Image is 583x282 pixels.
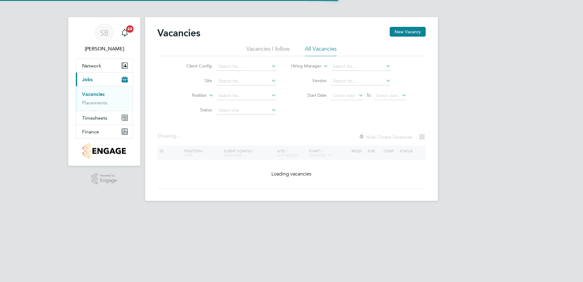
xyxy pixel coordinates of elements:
[126,25,134,33] span: 20
[177,63,212,69] label: Client Config
[291,78,327,83] label: Vendor
[76,111,133,125] button: Timesheets
[76,125,133,138] button: Finance
[76,59,133,72] button: Network
[82,77,93,82] span: Jobs
[76,73,133,86] button: Jobs
[157,133,181,139] div: Showing
[76,23,133,52] a: SB[PERSON_NAME]
[119,23,131,43] a: 20
[305,45,337,56] li: All Vacancies
[82,129,99,135] span: Finance
[83,143,126,158] img: countryside-properties-logo-retina.png
[331,62,391,71] input: Search for...
[100,173,117,178] span: Powered by
[91,173,117,185] a: Powered byEngage
[246,45,290,56] li: Vacancies I follow
[216,62,276,71] input: Search for...
[216,77,276,85] input: Search for...
[216,92,276,100] input: Search for...
[376,93,398,98] span: Select date
[390,27,426,37] button: New Vacancy
[331,77,391,85] input: Search for...
[76,86,133,111] div: Jobs
[177,107,212,113] label: Status
[216,106,276,115] input: Select one
[76,45,133,52] span: Samantha Bolshaw
[176,133,180,139] span: ...
[333,93,355,98] span: Select date
[82,100,107,106] a: Placements
[286,63,321,69] label: Hiring Manager
[82,63,101,69] span: Network
[76,143,133,158] a: Go to home page
[172,92,207,99] label: Position
[291,92,327,98] label: Start Date
[365,91,373,99] span: To
[359,134,412,140] label: Hide Closed Vacancies
[82,91,105,97] a: Vacancies
[177,78,212,83] label: Site
[82,115,107,121] span: Timesheets
[68,17,140,166] nav: Main navigation
[100,29,109,37] span: SB
[157,27,200,39] h2: Vacancies
[100,178,117,183] span: Engage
